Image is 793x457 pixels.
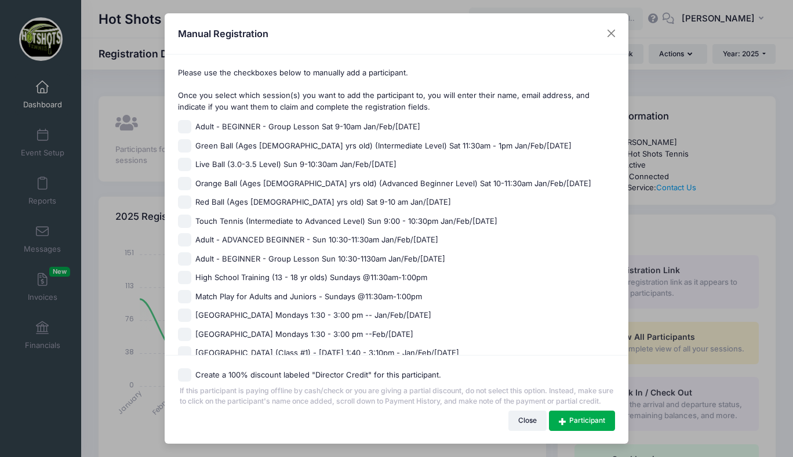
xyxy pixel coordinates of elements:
button: Close [508,411,547,430]
p: Please use the checkboxes below to manually add a participant. Once you select which session(s) y... [178,67,616,113]
input: [GEOGRAPHIC_DATA] Mondays 1:30 - 3:00 pm --Feb/[DATE] [178,328,191,341]
input: Adult - ADVANCED BEGINNER - Sun 10:30-11:30am Jan/Feb/[DATE] [178,233,191,246]
input: Match Play for Adults and Juniors - Sundays @11:30am-1:00pm [178,290,191,303]
input: Green Ball (Ages [DEMOGRAPHIC_DATA] yrs old) (Intermediate Level) Sat 11:30am - 1pm Jan/Feb/[DATE] [178,139,191,153]
span: If this participant is paying offline by cash/check or you are giving a partial discount, do not ... [178,382,616,407]
span: Green Ball (Ages [DEMOGRAPHIC_DATA] yrs old) (Intermediate Level) Sat 11:30am - 1pm Jan/Feb/[DATE] [195,140,572,152]
span: Red Ball (Ages [DEMOGRAPHIC_DATA] yrs old) Sat 9-10 am Jan/[DATE] [195,197,451,208]
label: Create a 100% discount labeled "Director Credit" for this participant. [195,369,441,381]
span: Orange Ball (Ages [DEMOGRAPHIC_DATA] yrs old) (Advanced Beginner Level) Sat 10-11:30am Jan/Feb/[D... [195,178,591,190]
button: Close [601,23,622,44]
span: Match Play for Adults and Juniors - Sundays @11:30am-1:00pm [195,291,422,303]
input: Red Ball (Ages [DEMOGRAPHIC_DATA] yrs old) Sat 9-10 am Jan/[DATE] [178,195,191,209]
span: [GEOGRAPHIC_DATA] Mondays 1:30 - 3:00 pm --Feb/[DATE] [195,329,413,340]
span: High School Training (13 - 18 yr olds) Sundays @11:30am-1:00pm [195,272,427,284]
input: Orange Ball (Ages [DEMOGRAPHIC_DATA] yrs old) (Advanced Beginner Level) Sat 10-11:30am Jan/Feb/[D... [178,177,191,190]
span: Adult - BEGINNER - Group Lesson Sat 9-10am Jan/Feb/[DATE] [195,121,420,133]
span: [GEOGRAPHIC_DATA] (Class #1) - [DATE] 1:40 - 3:10pm - Jan/Feb/[DATE] [195,347,459,359]
input: Adult - BEGINNER - Group Lesson Sun 10:30-1130am Jan/Feb/[DATE] [178,252,191,266]
input: High School Training (13 - 18 yr olds) Sundays @11:30am-1:00pm [178,271,191,284]
h4: Manual Registration [178,27,268,41]
input: [GEOGRAPHIC_DATA] Mondays 1:30 - 3:00 pm -- Jan/Feb/[DATE] [178,309,191,322]
a: Participant [549,411,615,430]
input: Adult - BEGINNER - Group Lesson Sat 9-10am Jan/Feb/[DATE] [178,120,191,133]
input: Touch Tennis (Intermediate to Advanced Level) Sun 9:00 - 10:30pm Jan/Feb/[DATE] [178,215,191,228]
span: Adult - BEGINNER - Group Lesson Sun 10:30-1130am Jan/Feb/[DATE] [195,253,445,265]
input: Live Ball (3.0-3.5 Level) Sun 9-10:30am Jan/Feb/[DATE] [178,158,191,171]
span: [GEOGRAPHIC_DATA] Mondays 1:30 - 3:00 pm -- Jan/Feb/[DATE] [195,310,431,321]
span: Adult - ADVANCED BEGINNER - Sun 10:30-11:30am Jan/Feb/[DATE] [195,234,438,246]
span: Live Ball (3.0-3.5 Level) Sun 9-10:30am Jan/Feb/[DATE] [195,159,397,171]
span: Touch Tennis (Intermediate to Advanced Level) Sun 9:00 - 10:30pm Jan/Feb/[DATE] [195,216,497,227]
input: [GEOGRAPHIC_DATA] (Class #1) - [DATE] 1:40 - 3:10pm - Jan/Feb/[DATE] [178,346,191,360]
